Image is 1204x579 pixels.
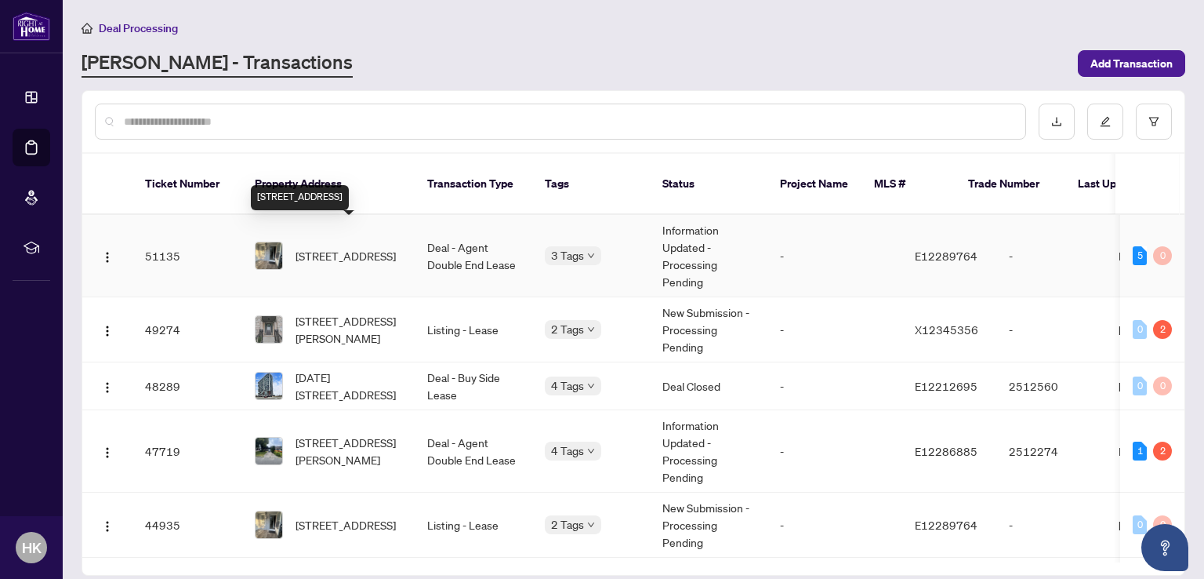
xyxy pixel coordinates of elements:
img: Logo [101,520,114,533]
div: 0 [1153,377,1172,395]
td: Listing - Lease [415,297,532,362]
div: 0 [1133,515,1147,534]
img: Logo [101,381,114,394]
td: 44935 [132,493,242,558]
span: X12345356 [915,322,978,337]
th: Trade Number [956,154,1065,215]
div: 0 [1133,377,1147,395]
th: Transaction Type [415,154,532,215]
span: down [587,252,595,260]
img: logo [13,12,50,41]
button: Logo [95,317,120,342]
div: 0 [1153,515,1172,534]
span: 4 Tags [551,377,584,395]
th: Ticket Number [132,154,242,215]
td: 48289 [132,362,242,410]
button: Logo [95,373,120,399]
span: download [1051,116,1062,127]
span: down [587,447,595,455]
button: download [1039,104,1075,140]
td: - [767,297,902,362]
td: 51135 [132,215,242,297]
span: E12286885 [915,444,977,458]
td: 2512560 [996,362,1106,410]
img: Logo [101,325,114,337]
span: E12212695 [915,379,977,393]
th: MLS # [861,154,956,215]
span: 2 Tags [551,515,584,533]
img: thumbnail-img [256,242,282,269]
img: Logo [101,251,114,264]
td: - [767,215,902,297]
span: Deal Processing [99,21,178,35]
th: Tags [532,154,650,215]
span: 4 Tags [551,442,584,460]
span: edit [1100,116,1111,127]
td: New Submission - Processing Pending [650,297,767,362]
button: Logo [95,243,120,268]
td: - [996,215,1106,297]
img: Logo [101,446,114,459]
span: E12289764 [915,249,977,263]
th: Status [650,154,767,215]
span: [STREET_ADDRESS][PERSON_NAME] [296,312,402,347]
div: [STREET_ADDRESS] [251,185,349,210]
div: 0 [1153,246,1172,265]
div: 2 [1153,442,1172,461]
td: Deal Closed [650,362,767,410]
span: [STREET_ADDRESS] [296,247,396,264]
span: 3 Tags [551,246,584,264]
td: - [996,297,1106,362]
span: down [587,382,595,390]
div: 2 [1153,320,1172,339]
button: Add Transaction [1078,50,1185,77]
button: edit [1087,104,1123,140]
div: 1 [1133,442,1147,461]
td: - [767,493,902,558]
td: - [767,410,902,493]
img: thumbnail-img [256,373,282,399]
td: Information Updated - Processing Pending [650,215,767,297]
span: [STREET_ADDRESS] [296,516,396,533]
div: 0 [1133,320,1147,339]
td: - [996,493,1106,558]
span: down [587,326,595,333]
td: 2512274 [996,410,1106,493]
span: home [82,23,92,34]
td: 47719 [132,410,242,493]
span: 2 Tags [551,320,584,338]
td: Deal - Buy Side Lease [415,362,532,410]
td: Listing - Lease [415,493,532,558]
span: [STREET_ADDRESS][PERSON_NAME] [296,434,402,468]
button: Open asap [1141,524,1188,571]
img: thumbnail-img [256,512,282,538]
span: Add Transaction [1090,51,1173,76]
button: Logo [95,439,120,464]
span: HK [22,537,42,559]
span: down [587,521,595,529]
img: thumbnail-img [256,316,282,343]
th: Project Name [767,154,861,215]
td: 49274 [132,297,242,362]
a: [PERSON_NAME] - Transactions [82,49,353,78]
button: filter [1136,104,1172,140]
span: E12289764 [915,518,977,532]
td: New Submission - Processing Pending [650,493,767,558]
img: thumbnail-img [256,438,282,464]
th: Property Address [242,154,415,215]
th: Last Updated By [1065,154,1183,215]
td: Deal - Agent Double End Lease [415,410,532,493]
span: [DATE][STREET_ADDRESS] [296,369,402,403]
span: filter [1148,116,1159,127]
td: Deal - Agent Double End Lease [415,215,532,297]
button: Logo [95,512,120,537]
td: - [767,362,902,410]
td: Information Updated - Processing Pending [650,410,767,493]
div: 5 [1133,246,1147,265]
